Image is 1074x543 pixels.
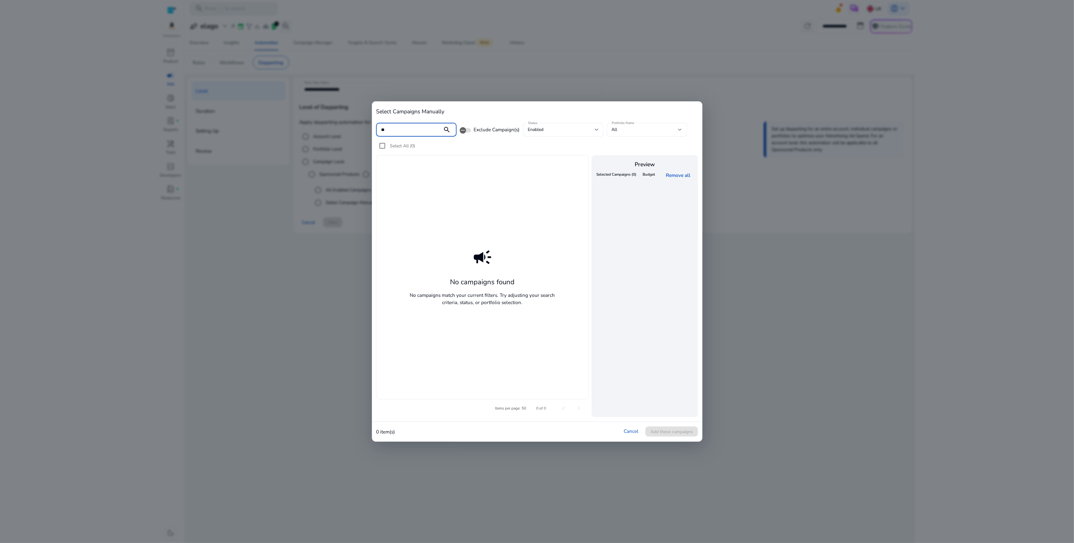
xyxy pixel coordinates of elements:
h3: No campaigns found [450,278,515,286]
div: 0 of 0 [536,405,546,411]
div: 50 [522,405,526,411]
mat-label: Portfolio Name [612,121,634,125]
span: All [612,127,617,133]
h4: Select Campaigns Manually [376,108,698,115]
div: Items per page: [495,405,520,411]
span: Select All (0) [390,143,415,149]
span: Exclude Campaign(s) [474,126,520,133]
th: Selected Campaigns (0) [595,170,638,180]
h4: Preview [595,161,695,168]
p: No campaigns match your current filters. Try adjusting your search criteria, status, or portfolio... [405,291,560,306]
th: Budget [639,170,659,180]
p: 0 item(s) [376,428,395,435]
mat-icon: search [440,126,455,133]
a: Remove all [666,172,693,178]
mat-label: Status [528,121,538,125]
span: enabled [528,127,544,133]
a: Cancel [624,428,638,434]
mat-icon: campaign [472,247,493,268]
